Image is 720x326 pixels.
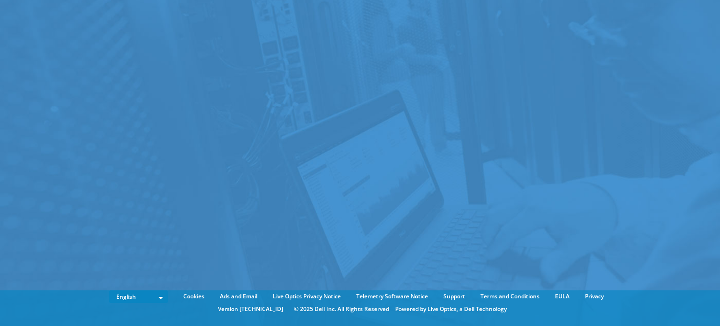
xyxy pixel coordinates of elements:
a: Cookies [176,291,211,302]
a: Support [436,291,472,302]
a: EULA [548,291,577,302]
a: Ads and Email [213,291,264,302]
a: Live Optics Privacy Notice [266,291,348,302]
a: Terms and Conditions [473,291,547,302]
li: © 2025 Dell Inc. All Rights Reserved [289,304,394,314]
li: Version [TECHNICAL_ID] [213,304,288,314]
a: Privacy [578,291,611,302]
li: Powered by Live Optics, a Dell Technology [395,304,507,314]
a: Telemetry Software Notice [349,291,435,302]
